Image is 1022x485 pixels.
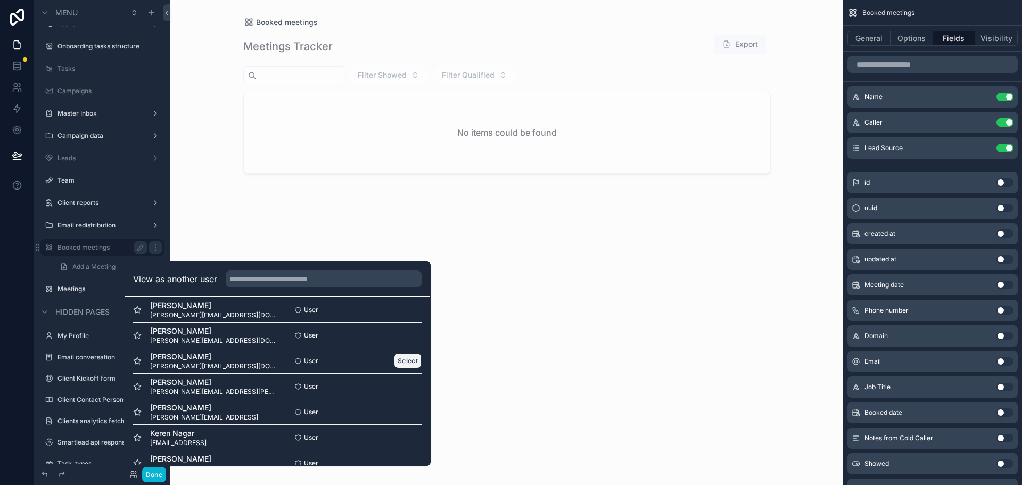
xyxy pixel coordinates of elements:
[150,413,258,422] span: [PERSON_NAME][EMAIL_ADDRESS]
[150,351,277,362] span: [PERSON_NAME]
[864,178,870,187] span: id
[150,377,277,388] span: [PERSON_NAME]
[864,255,896,264] span: updated at
[864,204,877,212] span: uuid
[57,109,147,118] label: Master Inbox
[57,374,162,383] label: Client Kickoff form
[304,306,318,314] span: User
[304,357,318,365] span: User
[864,281,904,289] span: Meeting date
[847,31,891,46] button: General
[150,362,277,371] span: [PERSON_NAME][EMAIL_ADDRESS][DOMAIN_NAME]
[864,459,889,468] span: Showed
[57,459,162,468] label: Task_types
[150,311,277,319] span: [PERSON_NAME][EMAIL_ADDRESS][DOMAIN_NAME]
[57,221,147,229] label: Email redistribution
[150,439,207,447] span: [EMAIL_ADDRESS]
[864,306,909,315] span: Phone number
[150,388,277,396] span: [PERSON_NAME][EMAIL_ADDRESS][PERSON_NAME][DOMAIN_NAME]
[150,464,258,473] span: [EMAIL_ADDRESS][DOMAIN_NAME]
[57,64,162,73] label: Tasks
[57,176,162,185] label: Team
[150,454,258,464] span: [PERSON_NAME]
[864,144,903,152] span: Lead Source
[57,154,147,162] label: Leads
[133,273,217,285] h2: View as another user
[57,332,162,340] label: My Profile
[864,229,895,238] span: created at
[57,285,162,293] label: Meetings
[57,131,147,140] label: Campaign data
[304,433,318,442] span: User
[864,434,933,442] span: Notes from Cold Caller
[150,326,277,336] span: [PERSON_NAME]
[142,467,166,482] button: Done
[57,438,162,447] label: Smartlead api response
[72,262,116,271] span: Add a Meeting
[57,396,162,404] label: Client Contact Persons
[150,300,277,311] span: [PERSON_NAME]
[150,428,207,439] span: Keren Nagar
[304,459,318,467] span: User
[57,353,162,361] label: Email conversation
[304,408,318,416] span: User
[57,199,147,207] label: Client reports
[933,31,976,46] button: Fields
[55,307,110,317] span: Hidden pages
[57,243,143,252] label: Booked meetings
[53,258,164,275] a: Add a Meeting
[864,118,883,127] span: Caller
[55,7,78,18] span: Menu
[864,93,883,101] span: Name
[864,408,902,417] span: Booked date
[394,353,422,368] button: Select
[150,336,277,345] span: [PERSON_NAME][EMAIL_ADDRESS][DOMAIN_NAME]
[57,417,162,425] label: Clients analytics fetcher
[57,87,162,95] label: Campaigns
[864,357,881,366] span: Email
[57,42,162,51] label: Onboarding tasks structure
[864,383,891,391] span: Job Title
[891,31,933,46] button: Options
[150,402,258,413] span: [PERSON_NAME]
[304,331,318,340] span: User
[864,332,888,340] span: Domain
[975,31,1018,46] button: Visibility
[304,382,318,391] span: User
[862,9,914,17] span: Booked meetings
